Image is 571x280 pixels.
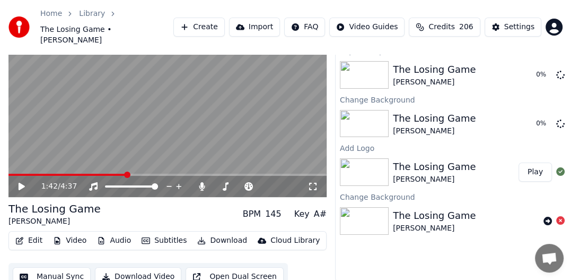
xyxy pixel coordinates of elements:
[11,233,47,248] button: Edit
[40,9,173,46] nav: breadcrumb
[329,18,405,37] button: Video Guides
[8,216,101,227] div: [PERSON_NAME]
[504,22,534,32] div: Settings
[393,208,476,223] div: The Losing Game
[79,9,105,19] a: Library
[393,174,476,185] div: [PERSON_NAME]
[41,181,58,192] span: 1:42
[41,181,67,192] div: /
[49,233,91,248] button: Video
[137,233,191,248] button: Subtitles
[428,22,454,32] span: Credits
[485,18,541,37] button: Settings
[314,208,327,220] div: A#
[173,18,225,37] button: Create
[393,126,476,137] div: [PERSON_NAME]
[393,159,476,174] div: The Losing Game
[536,71,552,79] div: 0 %
[393,62,476,77] div: The Losing Game
[8,16,30,38] img: youka
[284,18,325,37] button: FAQ
[40,24,173,46] span: The Losing Game • [PERSON_NAME]
[265,208,282,220] div: 145
[393,111,476,126] div: The Losing Game
[93,233,135,248] button: Audio
[8,201,101,216] div: The Losing Game
[409,18,480,37] button: Credits206
[294,208,310,220] div: Key
[519,163,552,182] button: Play
[243,208,261,220] div: BPM
[193,233,251,248] button: Download
[393,223,476,234] div: [PERSON_NAME]
[270,235,320,246] div: Cloud Library
[459,22,473,32] span: 206
[535,244,564,273] div: Open chat
[393,77,476,88] div: [PERSON_NAME]
[40,9,62,19] a: Home
[229,18,280,37] button: Import
[536,120,552,128] div: 0 %
[60,181,77,192] span: 4:37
